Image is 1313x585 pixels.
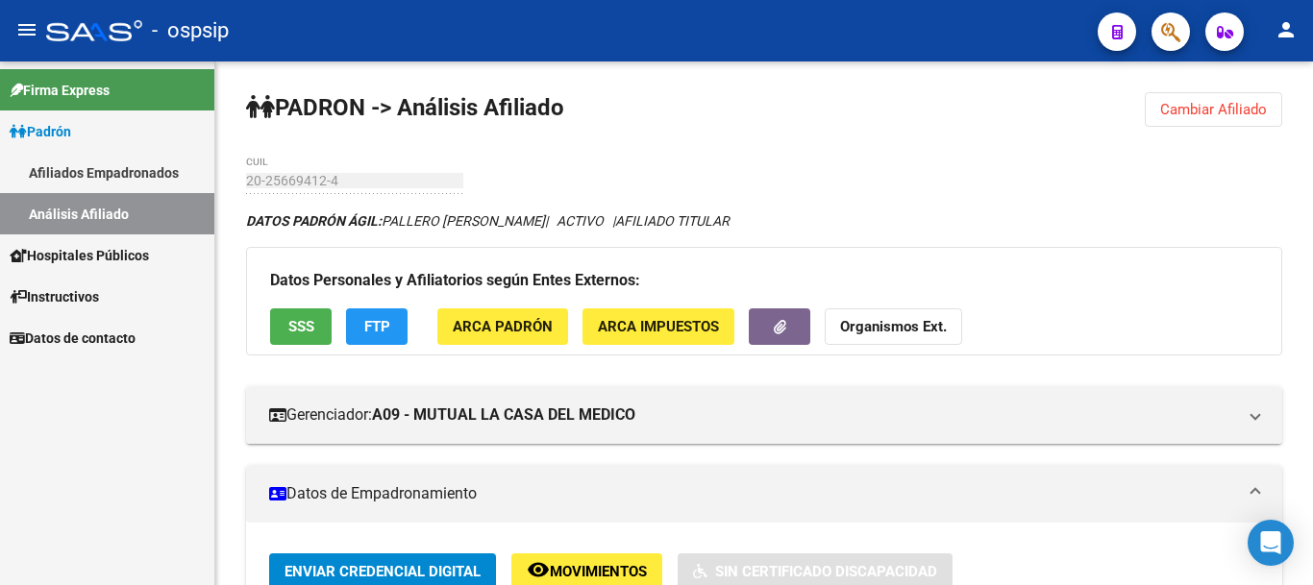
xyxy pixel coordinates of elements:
button: ARCA Impuestos [582,308,734,344]
mat-expansion-panel-header: Gerenciador:A09 - MUTUAL LA CASA DEL MEDICO [246,386,1282,444]
span: - ospsip [152,10,229,52]
button: Cambiar Afiliado [1145,92,1282,127]
button: ARCA Padrón [437,308,568,344]
strong: A09 - MUTUAL LA CASA DEL MEDICO [372,404,635,426]
strong: Organismos Ext. [840,319,947,336]
mat-expansion-panel-header: Datos de Empadronamiento [246,465,1282,523]
span: FTP [364,319,390,336]
mat-icon: menu [15,18,38,41]
span: AFILIADO TITULAR [615,213,730,229]
span: Enviar Credencial Digital [285,563,481,580]
button: FTP [346,308,408,344]
span: Datos de contacto [10,328,136,349]
div: Open Intercom Messenger [1248,520,1294,566]
span: Cambiar Afiliado [1160,101,1267,118]
mat-icon: remove_red_eye [527,558,550,581]
span: Instructivos [10,286,99,307]
span: ARCA Impuestos [598,319,719,336]
span: Padrón [10,121,71,142]
span: SSS [288,319,314,336]
strong: DATOS PADRÓN ÁGIL: [246,213,382,229]
span: Firma Express [10,80,110,101]
strong: PADRON -> Análisis Afiliado [246,94,564,121]
mat-icon: person [1275,18,1298,41]
h3: Datos Personales y Afiliatorios según Entes Externos: [270,267,1258,294]
span: PALLERO [PERSON_NAME] [246,213,545,229]
span: Hospitales Públicos [10,245,149,266]
span: ARCA Padrón [453,319,553,336]
button: SSS [270,308,332,344]
button: Organismos Ext. [825,308,962,344]
mat-panel-title: Datos de Empadronamiento [269,483,1236,504]
i: | ACTIVO | [246,213,730,229]
span: Movimientos [550,563,647,580]
span: Sin Certificado Discapacidad [715,563,937,580]
mat-panel-title: Gerenciador: [269,404,1236,426]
